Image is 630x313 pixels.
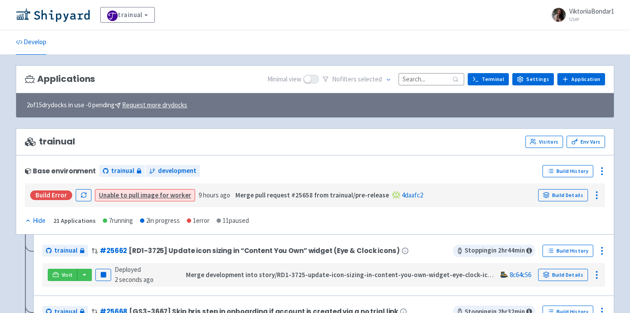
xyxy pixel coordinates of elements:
[512,73,554,85] a: Settings
[25,167,96,175] div: Base environment
[111,166,134,176] span: trainual
[25,74,95,84] h3: Applications
[538,269,588,281] a: Build Details
[25,137,75,147] span: trainual
[54,246,77,256] span: trainual
[100,7,155,23] a: trainual
[567,136,605,148] a: Env Vars
[129,247,399,254] span: [RD1-3725] Update icon sizing in “Content You Own” widget (Eye & Clock icons)
[25,216,45,226] div: Hide
[27,100,187,110] span: 2 of 15 drydocks in use - 0 pending
[187,216,210,226] div: 1 error
[267,74,301,84] span: Minimal view
[25,216,46,226] button: Hide
[199,191,230,199] time: 9 hours ago
[100,246,127,255] a: #25662
[158,166,196,176] span: development
[146,165,200,177] a: development
[217,216,249,226] div: 11 paused
[402,191,423,199] a: 4daafc2
[122,101,187,109] u: Request more drydocks
[453,245,535,257] span: Stopping in 2 hr 44 min
[95,269,111,281] button: Pause
[399,73,464,85] input: Search...
[332,74,382,84] span: No filter s
[542,245,593,257] a: Build History
[557,73,605,85] a: Application
[140,216,180,226] div: 2 in progress
[468,73,509,85] a: Terminal
[16,30,46,55] a: Develop
[103,216,133,226] div: 7 running
[62,271,73,278] span: Visit
[546,8,614,22] a: ViktoriiaBondar1 User
[16,8,90,22] img: Shipyard logo
[99,165,145,177] a: trainual
[53,216,96,226] div: 21 Applications
[186,271,498,279] strong: Merge development into story/RD1-3725-update-icon-sizing-in-content-you-own-widget-eye-clock-icons
[569,7,614,15] span: ViktoriiaBondar1
[42,245,88,257] a: trainual
[569,16,614,22] small: User
[358,75,382,83] span: selected
[115,275,154,284] time: 2 seconds ago
[48,269,77,281] a: Visit
[30,190,72,200] div: Build Error
[115,265,154,284] span: Deployed
[542,165,593,177] a: Build History
[99,191,191,199] a: Unable to pull image for worker
[538,189,588,201] a: Build Details
[525,136,563,148] a: Visitors
[510,271,531,279] a: 8c64c56
[235,191,389,199] strong: Merge pull request #25658 from trainual/pre-release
